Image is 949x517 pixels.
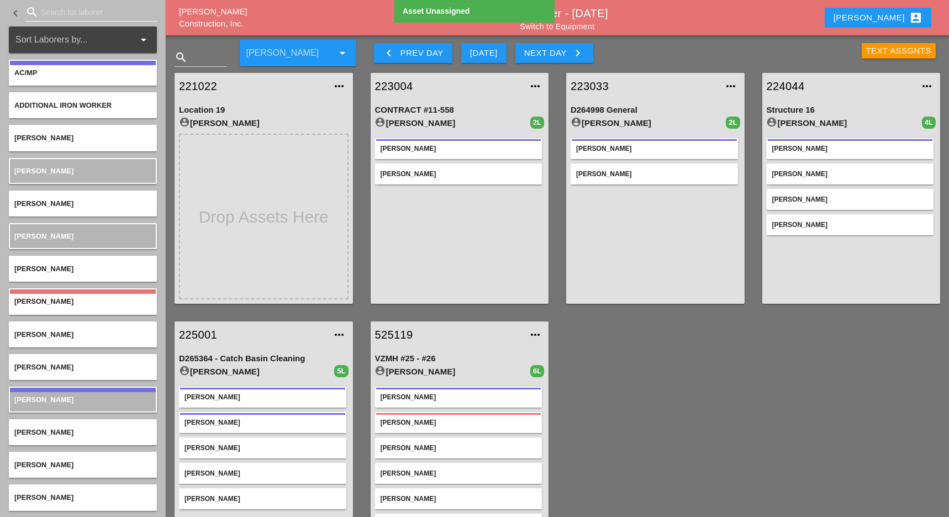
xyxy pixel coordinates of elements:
[179,117,349,130] div: [PERSON_NAME]
[375,78,523,94] a: 223004
[14,395,73,404] span: [PERSON_NAME]
[179,7,247,29] a: [PERSON_NAME] Construction, Inc.
[772,220,929,230] div: [PERSON_NAME]
[14,68,37,77] span: AC/MP
[767,117,778,128] i: account_circle
[571,117,726,130] div: [PERSON_NAME]
[137,33,150,46] i: arrow_drop_down
[14,297,73,305] span: [PERSON_NAME]
[381,468,537,478] div: [PERSON_NAME]
[530,117,544,129] div: 2L
[14,232,73,240] span: [PERSON_NAME]
[333,328,346,341] i: more_horiz
[576,144,732,154] div: [PERSON_NAME]
[529,328,542,341] i: more_horiz
[14,493,73,502] span: [PERSON_NAME]
[381,418,537,428] div: [PERSON_NAME]
[14,167,73,175] span: [PERSON_NAME]
[920,80,934,93] i: more_horiz
[334,365,348,377] div: 5L
[375,326,523,343] a: 525119
[14,461,73,469] span: [PERSON_NAME]
[571,104,740,117] div: D264998 General
[14,363,73,371] span: [PERSON_NAME]
[725,80,738,93] i: more_horiz
[333,80,346,93] i: more_horiz
[772,144,929,154] div: [PERSON_NAME]
[375,352,545,365] div: VZMH #25 - #26
[909,11,922,24] i: account_box
[375,104,545,117] div: CONTRACT #11-558
[767,78,914,94] a: 224044
[14,428,73,436] span: [PERSON_NAME]
[184,418,341,428] div: [PERSON_NAME]
[25,6,39,19] i: search
[825,8,931,28] button: [PERSON_NAME]
[381,494,537,504] div: [PERSON_NAME]
[179,117,190,128] i: account_circle
[515,43,593,63] button: Next Day
[184,443,341,453] div: [PERSON_NAME]
[862,43,936,59] button: Text Assgnts
[571,78,718,94] a: 223033
[726,117,740,129] div: 2L
[529,80,542,93] i: more_horiz
[383,46,396,60] i: keyboard_arrow_left
[576,169,732,179] div: [PERSON_NAME]
[179,104,349,117] div: Location 19
[14,134,73,142] span: [PERSON_NAME]
[461,43,507,63] button: [DATE]
[767,117,922,130] div: [PERSON_NAME]
[375,365,386,376] i: account_circle
[184,494,341,504] div: [PERSON_NAME]
[381,443,537,453] div: [PERSON_NAME]
[375,117,386,128] i: account_circle
[41,3,141,21] input: Search for laborer
[14,101,112,109] span: Additional Iron Worker
[179,78,326,94] a: 221022
[767,104,936,117] div: Structure 16
[866,45,932,57] div: Text Assgnts
[179,352,349,365] div: D265364 - Catch Basin Cleaning
[179,365,334,378] div: [PERSON_NAME]
[571,46,584,60] i: keyboard_arrow_right
[14,265,73,273] span: [PERSON_NAME]
[179,365,190,376] i: account_circle
[772,169,929,179] div: [PERSON_NAME]
[336,46,350,60] i: arrow_drop_down
[179,326,326,343] a: 225001
[374,43,452,63] button: Prev Day
[834,11,922,24] div: [PERSON_NAME]
[922,117,936,129] div: 4L
[470,47,498,60] div: [DATE]
[375,117,530,130] div: [PERSON_NAME]
[381,169,537,179] div: [PERSON_NAME]
[403,6,549,17] div: Asset Unassigned
[530,365,544,377] div: 6L
[14,330,73,339] span: [PERSON_NAME]
[9,7,22,20] i: keyboard_arrow_left
[375,365,530,378] div: [PERSON_NAME]
[14,199,73,208] span: [PERSON_NAME]
[520,22,594,31] a: Switch to Equipment
[184,468,341,478] div: [PERSON_NAME]
[381,144,537,154] div: [PERSON_NAME]
[381,392,537,402] div: [PERSON_NAME]
[184,392,341,402] div: [PERSON_NAME]
[175,51,188,64] i: search
[571,117,582,128] i: account_circle
[772,194,929,204] div: [PERSON_NAME]
[383,46,444,60] div: Prev Day
[524,46,584,60] div: Next Day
